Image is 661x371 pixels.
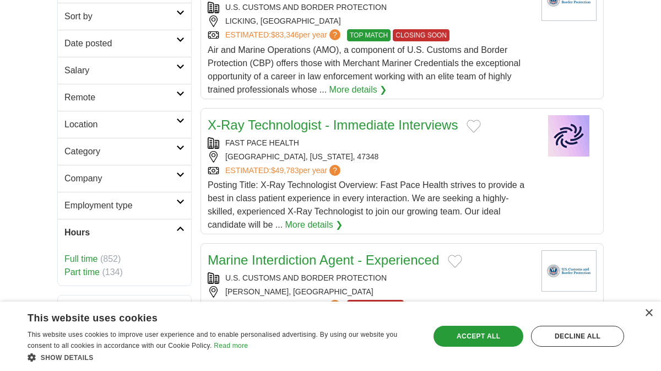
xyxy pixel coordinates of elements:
[64,118,176,131] h2: Location
[448,255,462,268] button: Add to favorite jobs
[58,84,191,111] a: Remote
[58,3,191,30] a: Sort by
[58,30,191,57] a: Date posted
[208,15,533,27] div: LICKING, [GEOGRAPHIC_DATA]
[64,10,176,23] h2: Sort by
[64,172,176,185] h2: Company
[64,145,176,158] h2: Category
[58,165,191,192] a: Company
[208,286,533,298] div: [PERSON_NAME], [GEOGRAPHIC_DATA]
[225,165,343,176] a: ESTIMATED:$49,783per year?
[102,267,122,277] span: (134)
[329,300,340,311] span: ?
[58,192,191,219] a: Employment type
[541,250,597,292] img: U.S. Customs and Border Protection logo
[214,342,248,350] a: Read more, opens a new window
[329,165,340,176] span: ?
[225,138,299,147] a: FAST PACE HEALTH
[28,308,391,325] div: This website uses cookies
[58,57,191,84] a: Salary
[271,166,299,175] span: $49,783
[208,45,521,94] span: Air and Marine Operations (AMO), a component of U.S. Customs and Border Protection (CBP) offers t...
[285,218,343,232] a: More details ❯
[329,83,387,96] a: More details ❯
[208,117,458,132] a: X-Ray Technologist - Immediate Interviews
[531,326,624,347] div: Decline all
[64,267,100,277] a: Part time
[225,273,387,282] a: U.S. CUSTOMS AND BORDER PROTECTION
[393,29,449,41] span: CLOSING SOON
[58,219,191,246] a: Hours
[208,252,439,267] a: Marine Interdiction Agent - Experienced
[28,331,397,350] span: This website uses cookies to improve user experience and to enable personalised advertising. By u...
[225,300,343,312] a: ESTIMATED:$82,854per year?
[64,226,176,239] h2: Hours
[64,37,176,50] h2: Date posted
[271,301,299,310] span: $82,854
[329,29,340,40] span: ?
[225,29,343,41] a: ESTIMATED:$83,346per year?
[271,30,299,39] span: $83,346
[208,180,524,229] span: Posting Title: X-Ray Technologist Overview: Fast Pace Health strives to provide a best in class p...
[64,64,176,77] h2: Salary
[644,309,653,318] div: Close
[64,91,176,104] h2: Remote
[64,199,176,212] h2: Employment type
[58,138,191,165] a: Category
[347,29,391,41] span: TOP MATCH
[225,3,387,12] a: U.S. CUSTOMS AND BORDER PROTECTION
[28,352,418,363] div: Show details
[100,254,121,264] span: (852)
[467,120,481,133] button: Add to favorite jobs
[41,354,94,362] span: Show details
[208,151,533,163] div: [GEOGRAPHIC_DATA], [US_STATE], 47348
[58,111,191,138] a: Location
[541,115,597,157] img: Fast Pace Health logo
[347,300,404,312] span: CLOSING SOON
[434,326,523,347] div: Accept all
[64,254,97,264] a: Full time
